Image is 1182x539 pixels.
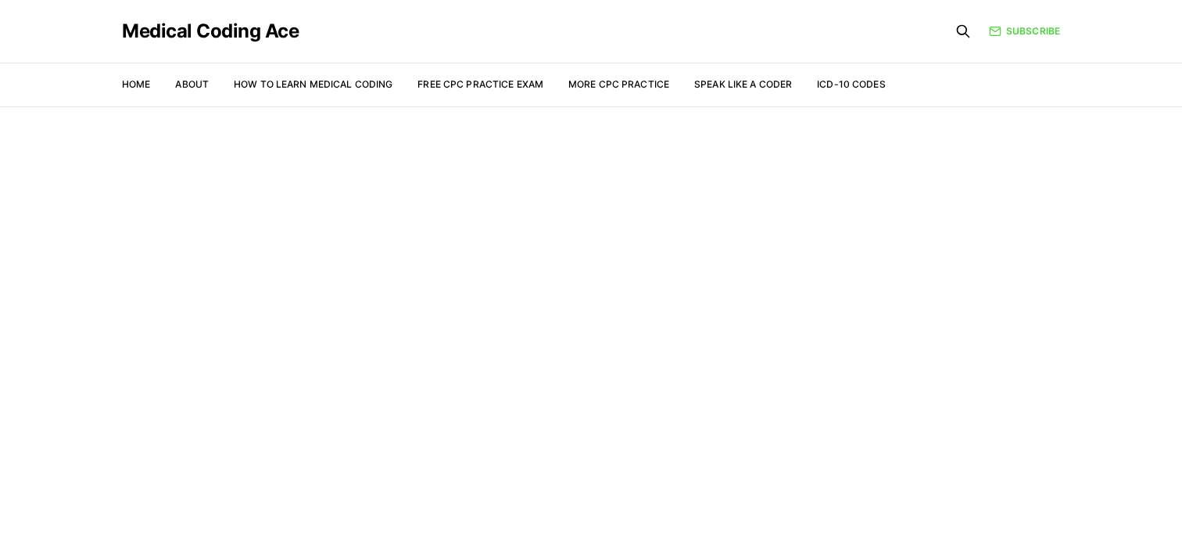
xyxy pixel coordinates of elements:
a: More CPC Practice [568,78,669,90]
a: Speak Like a Coder [694,78,792,90]
a: How to Learn Medical Coding [234,78,392,90]
a: Free CPC Practice Exam [417,78,543,90]
a: ICD-10 Codes [817,78,885,90]
a: Home [122,78,150,90]
a: Subscribe [989,24,1060,38]
a: Medical Coding Ace [122,22,299,41]
a: About [175,78,209,90]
